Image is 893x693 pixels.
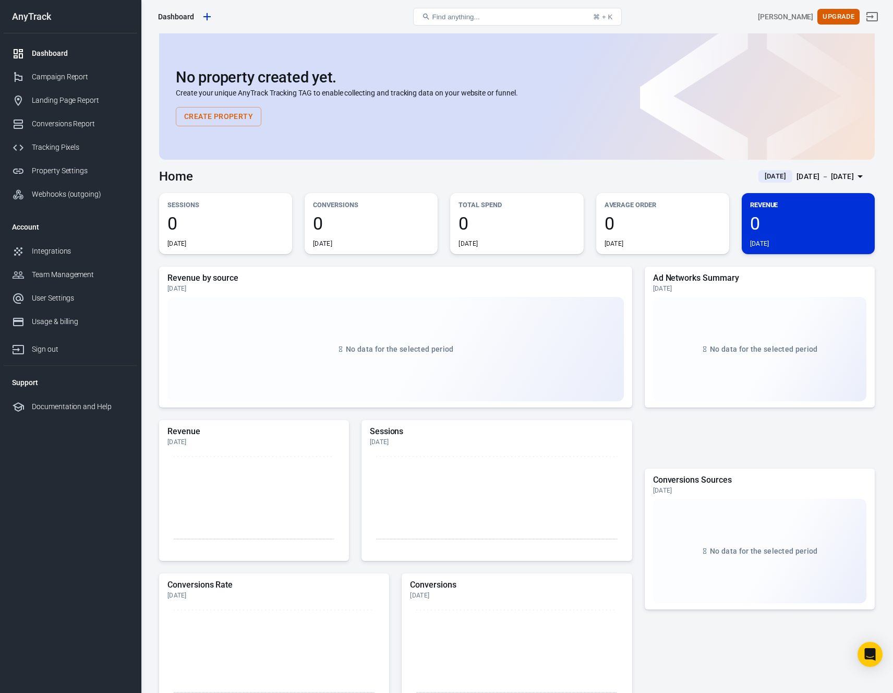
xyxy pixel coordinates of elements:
[159,169,193,184] h3: Home
[167,284,624,293] div: [DATE]
[32,142,129,153] div: Tracking Pixels
[4,159,137,183] a: Property Settings
[32,48,129,59] div: Dashboard
[4,240,137,263] a: Integrations
[653,284,866,293] div: [DATE]
[4,263,137,286] a: Team Management
[761,171,790,182] span: [DATE]
[750,168,875,185] button: [DATE][DATE] － [DATE]
[32,269,129,280] div: Team Management
[313,214,429,232] span: 0
[4,65,137,89] a: Campaign Report
[370,438,624,446] div: [DATE]
[346,345,453,353] span: No data for the selected period
[198,8,216,26] a: Create new property
[4,333,137,361] a: Sign out
[4,112,137,136] a: Conversions Report
[313,199,429,210] p: Conversions
[32,95,129,106] div: Landing Page Report
[4,136,137,159] a: Tracking Pixels
[858,642,883,667] div: Open Intercom Messenger
[4,370,137,395] li: Support
[4,214,137,240] li: Account
[32,316,129,327] div: Usage & billing
[176,107,261,126] button: Create Property
[410,580,623,590] h5: Conversions
[410,591,623,600] div: [DATE]
[710,547,817,555] span: No data for the selected period
[167,199,284,210] p: Sessions
[653,475,866,485] h5: Conversions Sources
[432,13,480,21] span: Find anything...
[605,214,721,232] span: 0
[4,286,137,310] a: User Settings
[32,118,129,129] div: Conversions Report
[750,199,866,210] p: Revenue
[860,4,885,29] a: Sign out
[158,11,194,22] div: Dashboard
[750,214,866,232] span: 0
[32,246,129,257] div: Integrations
[758,11,813,22] div: Account id: ng8gvdQU
[593,13,612,21] div: ⌘ + K
[32,401,129,412] div: Documentation and Help
[370,426,624,437] h5: Sessions
[4,42,137,65] a: Dashboard
[605,199,721,210] p: Average Order
[750,240,769,248] div: [DATE]
[32,293,129,304] div: User Settings
[458,214,575,232] span: 0
[32,165,129,176] div: Property Settings
[4,183,137,206] a: Webhooks (outgoing)
[176,69,858,86] h2: No property created yet.
[710,345,817,353] span: No data for the selected period
[32,71,129,82] div: Campaign Report
[4,12,137,21] div: AnyTrack
[458,199,575,210] p: Total Spend
[167,214,284,232] span: 0
[4,310,137,333] a: Usage & billing
[32,344,129,355] div: Sign out
[167,273,624,283] h5: Revenue by source
[167,438,341,446] div: [DATE]
[817,9,860,25] button: Upgrade
[32,189,129,200] div: Webhooks (outgoing)
[653,273,866,283] h5: Ad Networks Summary
[167,580,381,590] h5: Conversions Rate
[4,89,137,112] a: Landing Page Report
[167,426,341,437] h5: Revenue
[653,486,866,495] div: [DATE]
[176,88,858,99] p: Create your unique AnyTrack Tracking TAG to enable collecting and tracking data on your website o...
[413,8,622,26] button: Find anything...⌘ + K
[797,170,854,183] div: [DATE] － [DATE]
[167,591,381,600] div: [DATE]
